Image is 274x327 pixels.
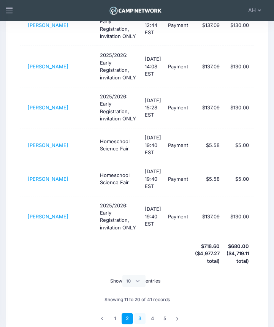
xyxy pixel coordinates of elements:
a: [PERSON_NAME] [28,214,68,220]
td: 2025/2026: Early Registration, invitation ONLY [97,196,141,237]
th: $680.00 ($4,719.11 total) [223,237,252,270]
div: Show aside menu [3,2,15,18]
td: Homeschool Science Fair [97,162,141,196]
td: Homeschool Science Fair [97,128,141,162]
td: 2025/2026: Early Registration, invitation ONLY [97,5,141,46]
select: Showentries [122,275,146,287]
img: Logo [108,5,163,16]
td: 2025/2026: Early Registration, invitation ONLY [97,46,141,87]
a: 1 [109,313,120,324]
td: [DATE] 12:44 EST [141,5,165,46]
td: 2025/2026: Early Registration, invitation ONLY [97,87,141,128]
td: Payment [165,46,192,87]
td: [DATE] 19:40 EST [141,128,165,162]
td: $5.58 [192,128,223,162]
a: 4 [147,313,158,324]
td: $130.00 [223,46,252,87]
th: $718.60 ($4,977.27 total) [192,237,223,270]
td: Payment [165,196,192,237]
span: AH [248,6,256,14]
td: $130.00 [223,87,252,128]
label: Show entries [110,275,160,287]
td: Payment [165,162,192,196]
td: [DATE] 14:08 EST [141,46,165,87]
a: [PERSON_NAME] [28,105,68,111]
td: $137.09 [192,196,223,237]
td: [DATE] 19:40 EST [141,162,165,196]
td: $5.00 [223,162,252,196]
td: [DATE] 15:28 EST [141,87,165,128]
td: $130.00 [223,5,252,46]
td: $130.00 [223,196,252,237]
td: [DATE] 19:40 EST [141,196,165,237]
a: [PERSON_NAME] [28,176,68,182]
td: $137.09 [192,46,223,87]
a: [PERSON_NAME] [28,22,68,28]
a: 3 [134,313,146,324]
div: Showing 11 to 20 of 41 records [105,292,170,308]
td: Payment [165,128,192,162]
td: $5.00 [223,128,252,162]
td: $137.09 [192,87,223,128]
td: Payment [165,5,192,46]
a: 5 [159,313,171,324]
td: Payment [165,87,192,128]
td: $137.09 [192,5,223,46]
button: AH [244,2,268,18]
a: 2 [122,313,133,324]
td: $5.58 [192,162,223,196]
a: [PERSON_NAME] [28,64,68,70]
a: [PERSON_NAME] [28,142,68,148]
